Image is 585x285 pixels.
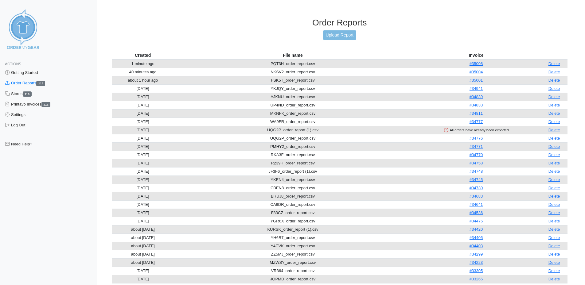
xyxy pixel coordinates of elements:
a: #34403 [470,244,483,248]
td: [DATE] [112,109,174,117]
a: Delete [548,227,560,232]
td: F83CZ_order_report.csv [174,209,411,217]
a: Delete [548,252,560,256]
td: 40 minutes ago [112,68,174,76]
td: NKSV2_order_report.csv [174,68,411,76]
a: Delete [548,103,560,107]
a: Delete [548,277,560,281]
h3: Order Reports [112,17,568,28]
td: Y4CVK_order_report.csv [174,242,411,250]
td: [DATE] [112,117,174,126]
a: Delete [548,186,560,190]
td: [DATE] [112,209,174,217]
a: #34833 [470,103,483,107]
a: Delete [548,78,560,83]
span: 110 [23,91,32,97]
a: #34299 [470,252,483,256]
td: WA9FR_order_report.csv [174,117,411,126]
td: [DATE] [112,192,174,200]
td: [DATE] [112,151,174,159]
td: UQG2P_order_report.csv [174,134,411,142]
td: [DATE] [112,142,174,151]
td: ZZ5MJ_order_report.csv [174,250,411,258]
a: Upload Report [323,30,356,40]
td: YKEN4_order_report.csv [174,175,411,184]
a: #35004 [470,70,483,74]
span: 115 [36,81,45,86]
a: #34223 [470,260,483,265]
a: #35008 [470,61,483,66]
a: #34941 [470,86,483,91]
td: [DATE] [112,84,174,93]
a: Delete [548,119,560,124]
a: Delete [548,128,560,132]
a: Delete [548,70,560,74]
a: #35001 [470,78,483,83]
td: [DATE] [112,93,174,101]
span: Actions [5,62,21,66]
a: #34770 [470,152,483,157]
a: #33305 [470,268,483,273]
td: [DATE] [112,134,174,142]
div: All orders have already been exported [413,127,540,133]
td: 1 minute ago [112,60,174,68]
td: MKNFK_order_report.csv [174,109,411,117]
td: PQT3H_order_report.csv [174,60,411,68]
td: BRUJ8_order_report.csv [174,192,411,200]
a: #34839 [470,94,483,99]
td: about [DATE] [112,233,174,242]
td: R239H_order_report.csv [174,159,411,167]
a: Delete [548,136,560,141]
td: CBEN8_order_report.csv [174,184,411,192]
td: UQG2P_order_report (1).csv [174,126,411,134]
td: [DATE] [112,217,174,225]
a: Delete [548,210,560,215]
a: Delete [548,144,560,149]
td: [DATE] [112,267,174,275]
a: Delete [548,194,560,198]
td: JQPMD_order_report.csv [174,275,411,283]
a: #34745 [470,177,483,182]
a: #34811 [470,111,483,116]
td: PMHY2_order_report.csv [174,142,411,151]
td: CA9DR_order_report.csv [174,200,411,209]
a: #34771 [470,144,483,149]
td: [DATE] [112,275,174,283]
td: about [DATE] [112,250,174,258]
td: about [DATE] [112,242,174,250]
a: #34641 [470,202,483,207]
a: Delete [548,169,560,174]
td: KURSK_order_report (1).csv [174,225,411,233]
a: #34405 [470,235,483,240]
td: [DATE] [112,101,174,109]
a: Delete [548,86,560,91]
td: about [DATE] [112,225,174,233]
td: MZWSY_order_report.csv [174,258,411,267]
a: Delete [548,111,560,116]
a: Delete [548,268,560,273]
a: #34730 [470,186,483,190]
a: #34475 [470,219,483,223]
a: Delete [548,235,560,240]
td: about 1 hour ago [112,76,174,84]
a: Delete [548,61,560,66]
td: YGR6X_order_report.csv [174,217,411,225]
td: [DATE] [112,200,174,209]
a: #34420 [470,227,483,232]
a: Delete [548,219,560,223]
td: [DATE] [112,175,174,184]
td: YH6R7_order_report.csv [174,233,411,242]
span: 111 [41,102,50,107]
td: [DATE] [112,159,174,167]
a: Delete [548,94,560,99]
td: YKJQY_order_report.csv [174,84,411,93]
td: AJKNU_order_report.csv [174,93,411,101]
td: RKA3F_order_report.csv [174,151,411,159]
a: #34758 [470,161,483,165]
a: Delete [548,161,560,165]
a: #34536 [470,210,483,215]
td: [DATE] [112,167,174,175]
a: Delete [548,244,560,248]
td: [DATE] [112,184,174,192]
td: about [DATE] [112,258,174,267]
